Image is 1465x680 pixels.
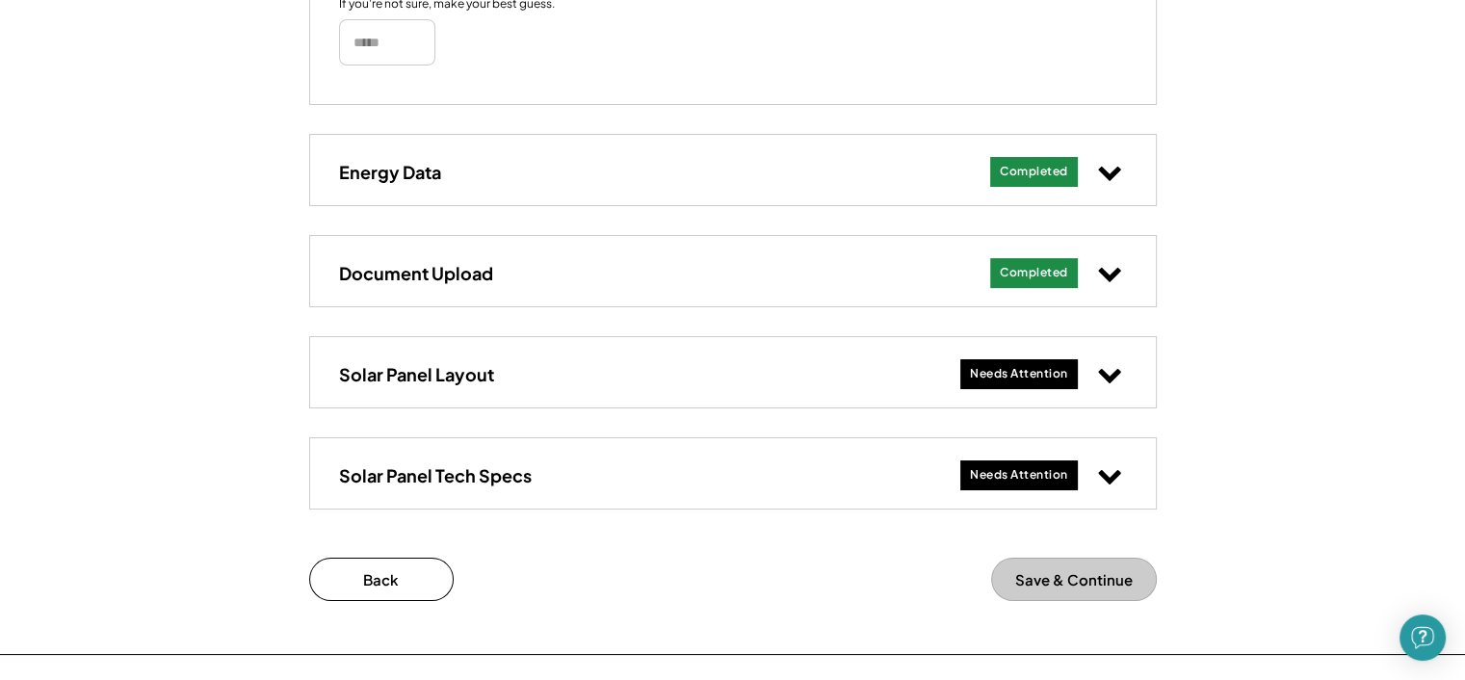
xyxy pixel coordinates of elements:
[339,161,441,183] h3: Energy Data
[970,467,1068,484] div: Needs Attention
[339,363,494,385] h3: Solar Panel Layout
[991,558,1157,601] button: Save & Continue
[339,262,493,284] h3: Document Upload
[1400,615,1446,661] div: Open Intercom Messenger
[309,558,454,601] button: Back
[1000,265,1068,281] div: Completed
[970,366,1068,382] div: Needs Attention
[339,464,532,486] h3: Solar Panel Tech Specs
[1000,164,1068,180] div: Completed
